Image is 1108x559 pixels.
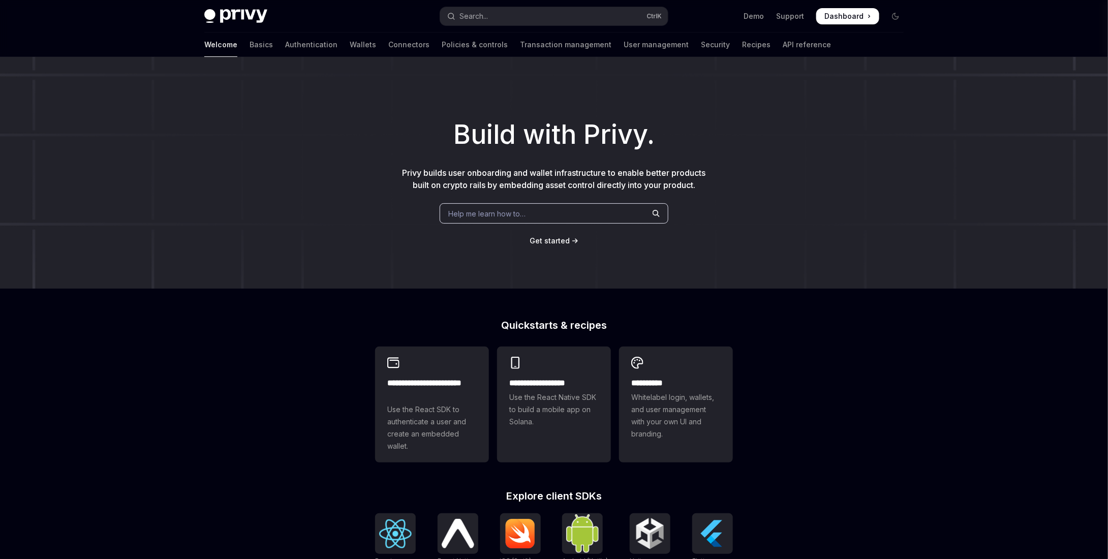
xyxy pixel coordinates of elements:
[742,33,771,57] a: Recipes
[250,33,273,57] a: Basics
[504,518,537,549] img: iOS (Swift)
[388,33,429,57] a: Connectors
[783,33,831,57] a: API reference
[776,11,804,21] a: Support
[387,403,477,452] span: Use the React SDK to authenticate a user and create an embedded wallet.
[459,10,488,22] div: Search...
[701,33,730,57] a: Security
[520,33,611,57] a: Transaction management
[497,347,611,462] a: **** **** **** ***Use the React Native SDK to build a mobile app on Solana.
[887,8,904,24] button: Toggle dark mode
[285,33,337,57] a: Authentication
[530,236,570,246] a: Get started
[442,33,508,57] a: Policies & controls
[379,519,412,548] img: React
[634,517,666,550] img: Unity
[624,33,689,57] a: User management
[204,9,267,23] img: dark logo
[647,12,662,20] span: Ctrl K
[619,347,733,462] a: **** *****Whitelabel login, wallets, and user management with your own UI and branding.
[350,33,376,57] a: Wallets
[448,208,526,219] span: Help me learn how to…
[16,115,1092,154] h1: Build with Privy.
[566,514,599,552] img: Android (Kotlin)
[375,491,733,501] h2: Explore client SDKs
[744,11,764,21] a: Demo
[403,168,706,190] span: Privy builds user onboarding and wallet infrastructure to enable better products built on crypto ...
[824,11,864,21] span: Dashboard
[442,519,474,548] img: React Native
[631,391,721,440] span: Whitelabel login, wallets, and user management with your own UI and branding.
[509,391,599,428] span: Use the React Native SDK to build a mobile app on Solana.
[204,33,237,57] a: Welcome
[816,8,879,24] a: Dashboard
[530,236,570,245] span: Get started
[375,320,733,330] h2: Quickstarts & recipes
[696,517,729,550] img: Flutter
[440,7,668,25] button: Open search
